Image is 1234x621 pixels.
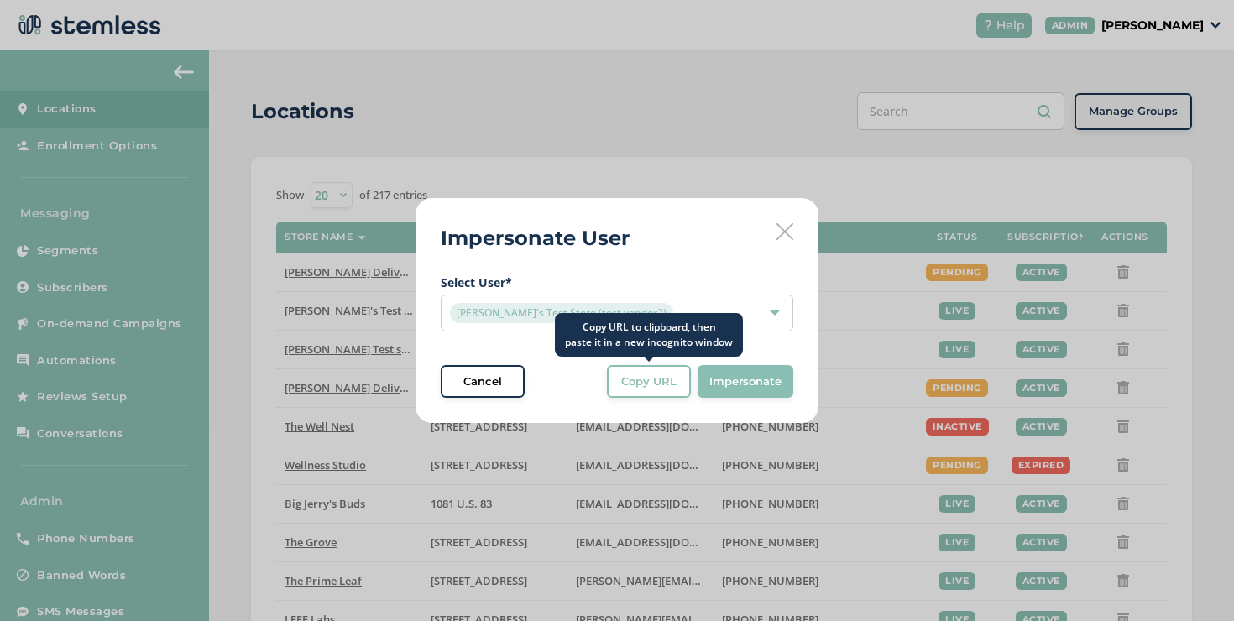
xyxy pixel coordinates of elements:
iframe: Chat Widget [1150,540,1234,621]
span: [PERSON_NAME]'s Test Store (test vendor2) [450,303,673,323]
span: Copy URL [621,373,677,390]
span: Cancel [463,373,502,390]
span: Impersonate [709,373,782,390]
div: Copy URL to clipboard, then paste it in a new incognito window [555,313,743,357]
button: Copy URL [607,365,691,399]
button: Impersonate [698,365,793,399]
label: Select User [441,274,793,291]
h2: Impersonate User [441,223,630,253]
button: Cancel [441,365,525,399]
